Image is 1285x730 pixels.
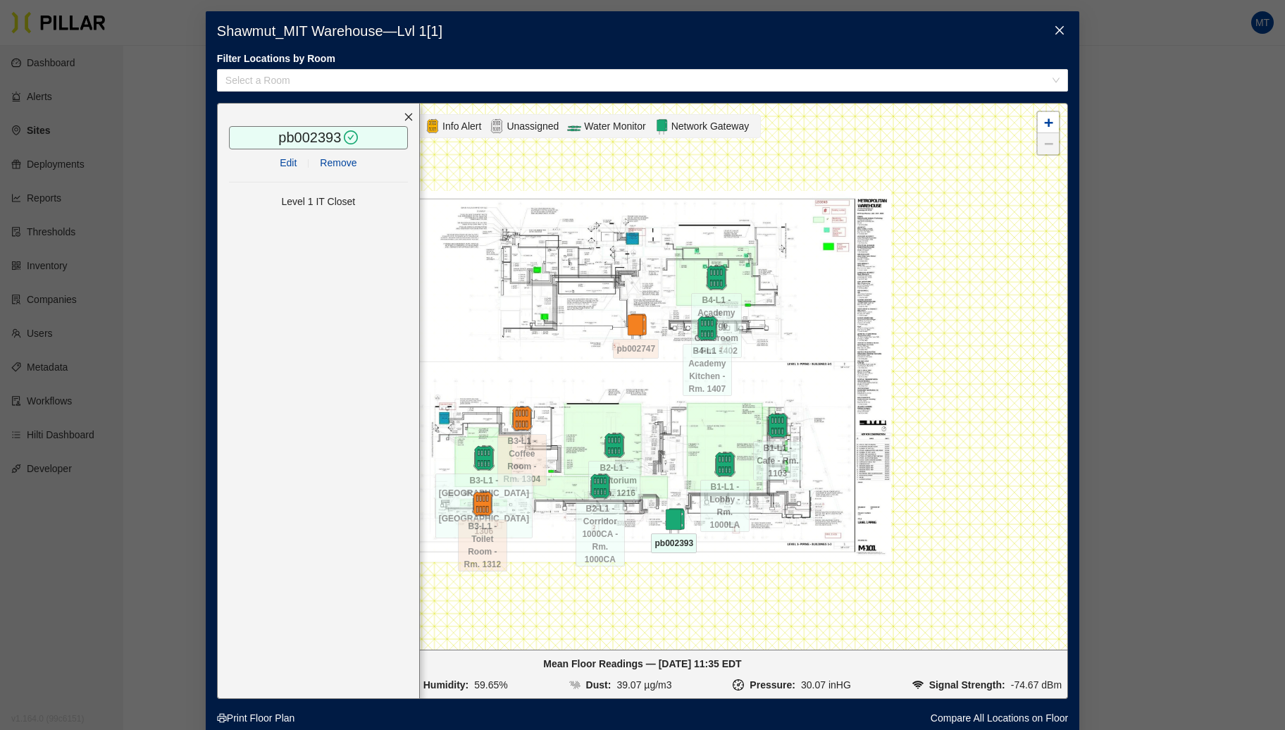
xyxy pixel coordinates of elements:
span: close [404,112,414,122]
button: Close [1040,11,1079,51]
img: pod-offline.df94d192.svg [470,491,495,516]
img: pod-online.97050380.svg [704,265,729,290]
li: -74.67 dBm [912,677,1062,693]
span: Water Monitor [581,118,648,134]
div: Dust: [586,677,612,693]
span: + [1044,113,1053,131]
img: Alert [426,118,440,135]
span: Unassigned [504,118,561,134]
img: gateway-offline.d96533cd.svg [623,314,649,339]
img: pod-online.97050380.svg [695,316,720,341]
span: B3-L1 - [GEOGRAPHIC_DATA] - [GEOGRAPHIC_DATA] 1306 [435,474,533,538]
div: B4-L1 - Academy Kitchen - Rm. 1407 [683,316,732,341]
a: printerPrint Floor Plan [217,710,294,726]
div: pb002393 [650,508,699,516]
img: gateway-online.42bf373e.svg [662,508,687,533]
label: Filter Locations by Room [217,51,1068,66]
span: B4-L1 - Academy Kitchen - Rm. 1407 [683,344,732,396]
span: B1-L1 - Lobby - Rm. 1000LA [700,480,750,532]
span: close [1054,25,1065,36]
p: Level 1 IT Closet [229,194,408,209]
a: Zoom in [1038,112,1059,133]
span: − [1044,135,1053,152]
span: B1-L1 - Cafe - Rm. 1103 [753,441,802,481]
span: pb002747 [613,339,659,359]
div: B2-L1 - Auditorium - Rm. 1216 [590,433,639,458]
div: Mean Floor Readings — [DATE] 11:35 EDT [223,656,1062,672]
div: Signal Strength: [929,677,1005,693]
span: B2-L1 - Auditorium - Rm. 1216 [588,461,640,500]
div: B1-L1 - Cafe - Rm. 1103 [753,413,802,438]
span: B3-L1 - Coffee Room - Rm. 1304 [497,434,547,486]
img: Unassigned [490,118,504,135]
div: B1-L1 - Lobby - Rm. 1000LA [700,452,750,477]
a: Compare All Locations on Floor [931,710,1068,726]
span: B2-L1 - Corridor 1000CA - Rm. 1000CA [576,502,625,567]
span: Remove [320,155,356,171]
div: B3-L1 - Toilet Room - Rm. 1312 [458,491,507,516]
img: pod-offline.df94d192.svg [509,406,535,431]
div: pb002747 [612,314,661,322]
img: SIGNAL_RSSI [912,679,924,691]
li: 39.07 µg/m3 [569,677,672,693]
div: B4-L1 - Academy Large Classroom - Rm. 1402 [692,265,741,290]
h3: Shawmut_MIT Warehouse — Lvl 1 [ 1 ] [217,23,1068,40]
span: printer [217,713,227,723]
span: pb002393 [651,533,697,553]
span: check-circle [341,130,358,144]
img: pod-online.97050380.svg [602,433,627,458]
div: B3-L1 - [GEOGRAPHIC_DATA] - [GEOGRAPHIC_DATA] 1306 [459,445,509,471]
span: Info Alert [440,118,484,134]
li: 59.65% [406,677,508,693]
div: Pressure: [750,677,795,693]
div: B3-L1 - Coffee Room - Rm. 1304 [497,406,547,431]
img: Network Gateway [654,118,669,135]
img: pod-online.97050380.svg [588,474,613,499]
img: pod-online.97050380.svg [471,445,497,471]
div: B2-L1 - Corridor 1000CA - Rm. 1000CA [576,474,625,499]
img: pod-online.97050380.svg [712,452,738,477]
a: pb002393 [278,130,341,145]
div: Humidity: [423,677,469,693]
img: PRESSURE [733,679,744,691]
img: Flow-Monitor [567,118,581,135]
img: pod-online.97050380.svg [765,413,790,438]
span: B3-L1 - Toilet Room - Rm. 1312 [458,519,507,571]
span: Network Gateway [669,118,752,134]
li: 30.07 inHG [733,677,850,693]
span: B4-L1 - Academy Large Classroom - Rm. 1402 [691,293,742,358]
a: Edit [280,157,297,168]
img: DUST [569,679,581,691]
a: Zoom out [1038,133,1059,154]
